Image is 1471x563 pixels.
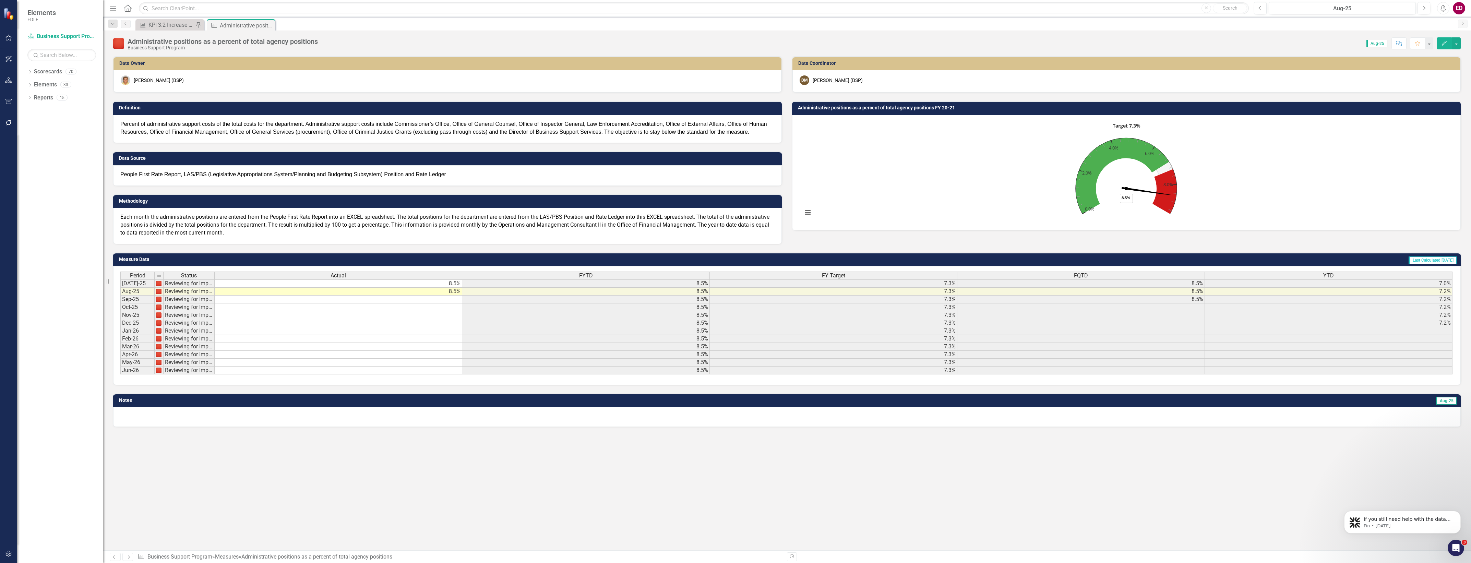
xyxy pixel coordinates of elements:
[579,273,593,279] span: FYTD
[1113,122,1140,129] text: Target 7.3%
[148,21,194,29] div: KPI 3.2 Increase the number of specialized High-Liability Training courses per year to internal a...
[119,257,635,262] h3: Measure Data
[1271,4,1413,13] div: Aug-25
[1122,195,1130,200] text: 8.5%
[119,61,778,66] h3: Data Owner
[119,398,622,403] h3: Notes
[241,553,392,560] div: Administrative positions as a percent of total agency positions
[164,311,215,319] td: Reviewing for Improvement
[137,553,782,561] div: » »
[710,335,957,343] td: 7.3%
[710,359,957,367] td: 7.3%
[710,351,957,359] td: 7.3%
[215,288,462,296] td: 8.5%
[1082,169,1092,176] text: 2.0%
[120,214,769,236] span: Each month the administrative positions are entered from the People First Rate Report into an EXC...
[128,45,318,50] div: Business Support Program
[803,207,813,217] button: View chart menu, Target 7.3%
[462,359,710,367] td: 8.5%
[121,75,130,85] img: Sheri Boyce
[1205,303,1452,311] td: 7.2%
[34,81,57,89] a: Elements
[215,279,462,288] td: 8.5%
[164,327,215,335] td: Reviewing for Improvement
[164,367,215,374] td: Reviewing for Improvement
[710,303,957,311] td: 7.3%
[1109,145,1119,151] text: 4.0%
[128,38,318,45] div: Administrative positions as a percent of total agency positions
[164,296,215,303] td: Reviewing for Improvement
[957,296,1205,303] td: 8.5%
[120,288,155,296] td: Aug-25
[822,273,845,279] span: FY Target
[156,352,162,357] img: DxoheXUOvkpYAAAAAElFTkSuQmCC
[1085,206,1095,212] text: 0.0%
[462,303,710,311] td: 8.5%
[1453,2,1465,14] button: ED
[120,351,155,359] td: Apr-26
[1205,288,1452,296] td: 7.2%
[462,367,710,374] td: 8.5%
[60,82,71,88] div: 33
[120,303,155,311] td: Oct-25
[120,359,155,367] td: May-26
[710,367,957,374] td: 7.3%
[957,279,1205,288] td: 8.5%
[220,21,274,30] div: Administrative positions as a percent of total agency positions
[113,38,124,49] img: Reviewing for Improvement
[1323,273,1334,279] span: YTD
[139,2,1249,14] input: Search ClearPoint...
[156,273,162,279] img: 8DAGhfEEPCf229AAAAAElFTkSuQmCC
[119,199,778,204] h3: Methodology
[215,553,239,560] a: Measures
[120,311,155,319] td: Nov-25
[34,94,53,102] a: Reports
[120,335,155,343] td: Feb-26
[164,303,215,311] td: Reviewing for Improvement
[30,20,117,59] span: If you still need help with the data entry issue despite administrator access, I’m here to assist...
[710,343,957,351] td: 7.3%
[1205,311,1452,319] td: 7.2%
[462,327,710,335] td: 8.5%
[710,311,957,319] td: 7.3%
[156,336,162,342] img: DxoheXUOvkpYAAAAAElFTkSuQmCC
[120,121,767,135] span: Percent of administrative support costs of the total costs for the department. Administrative sup...
[156,320,162,326] img: DxoheXUOvkpYAAAAAElFTkSuQmCC
[156,281,162,286] img: DxoheXUOvkpYAAAAAElFTkSuQmCC
[1205,319,1452,327] td: 7.2%
[798,105,1457,110] h3: Administrative positions as a percent of total agency positions FY 20-21
[164,351,215,359] td: Reviewing for Improvement
[164,279,215,288] td: Reviewing for Improvement
[27,9,56,17] span: Elements
[120,296,155,303] td: Sep-25
[710,319,957,327] td: 7.3%
[1436,397,1457,405] span: Aug-25
[957,288,1205,296] td: 8.5%
[120,171,446,177] span: People First Rate Report, LAS/PBS (Legislative Appropriations System/Planning and Budgeting Subsy...
[134,77,184,84] div: [PERSON_NAME] (BSP)
[156,368,162,373] img: DxoheXUOvkpYAAAAAElFTkSuQmCC
[27,49,96,61] input: Search Below...
[164,359,215,367] td: Reviewing for Improvement
[710,288,957,296] td: 7.3%
[798,61,1457,66] h3: Data Coordinator
[120,279,155,288] td: [DATE]-25
[164,319,215,327] td: Reviewing for Improvement
[462,319,710,327] td: 8.5%
[120,327,155,335] td: Jan-26
[462,343,710,351] td: 8.5%
[1145,150,1155,156] text: 6.0%
[119,105,778,110] h3: Definition
[799,120,1454,223] div: Target 7.3%. Highcharts interactive chart.
[710,296,957,303] td: 7.3%
[1334,496,1471,544] iframe: Intercom notifications message
[1223,5,1237,11] span: Search
[1205,279,1452,288] td: 7.0%
[120,319,155,327] td: Dec-25
[27,33,96,40] a: Business Support Program
[147,553,212,560] a: Business Support Program
[462,279,710,288] td: 8.5%
[813,77,863,84] div: [PERSON_NAME] (BSP)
